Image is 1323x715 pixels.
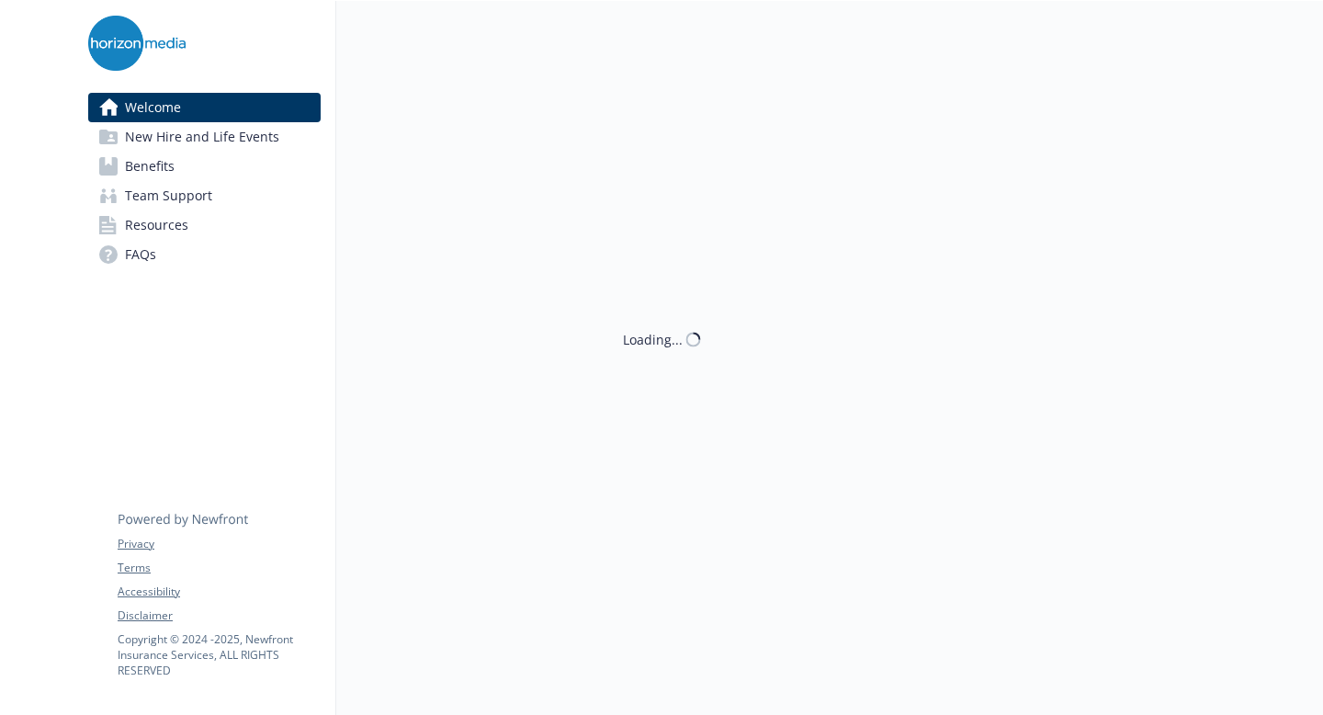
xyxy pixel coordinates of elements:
span: Resources [125,210,188,240]
p: Copyright © 2024 - 2025 , Newfront Insurance Services, ALL RIGHTS RESERVED [118,631,320,678]
span: Team Support [125,181,212,210]
a: Welcome [88,93,321,122]
span: Benefits [125,152,175,181]
a: Benefits [88,152,321,181]
div: Loading... [623,330,683,349]
a: Team Support [88,181,321,210]
a: Terms [118,560,320,576]
span: FAQs [125,240,156,269]
a: FAQs [88,240,321,269]
a: Accessibility [118,584,320,600]
a: Resources [88,210,321,240]
a: Privacy [118,536,320,552]
a: New Hire and Life Events [88,122,321,152]
a: Disclaimer [118,607,320,624]
span: New Hire and Life Events [125,122,279,152]
span: Welcome [125,93,181,122]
